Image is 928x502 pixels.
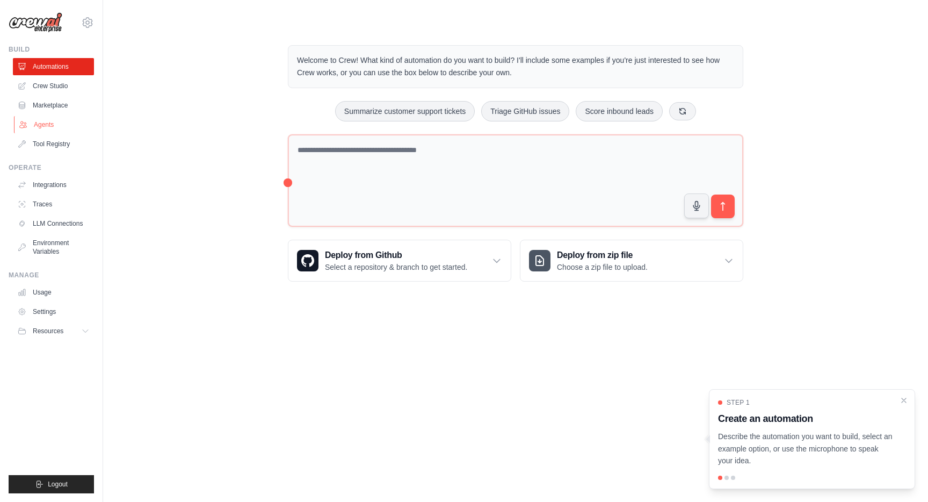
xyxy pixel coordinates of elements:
[13,97,94,114] a: Marketplace
[900,396,908,405] button: Close walkthrough
[9,45,94,54] div: Build
[718,431,893,467] p: Describe the automation you want to build, select an example option, or use the microphone to spe...
[718,411,893,426] h3: Create an automation
[481,101,569,121] button: Triage GitHub issues
[13,58,94,75] a: Automations
[557,262,648,272] p: Choose a zip file to upload.
[13,215,94,232] a: LLM Connections
[13,284,94,301] a: Usage
[727,398,750,407] span: Step 1
[13,176,94,193] a: Integrations
[13,196,94,213] a: Traces
[557,249,648,262] h3: Deploy from zip file
[9,12,62,33] img: Logo
[13,234,94,260] a: Environment Variables
[9,271,94,279] div: Manage
[13,77,94,95] a: Crew Studio
[325,249,467,262] h3: Deploy from Github
[48,480,68,489] span: Logout
[9,475,94,493] button: Logout
[335,101,475,121] button: Summarize customer support tickets
[13,303,94,320] a: Settings
[325,262,467,272] p: Select a repository & branch to get started.
[33,327,63,335] span: Resources
[297,54,734,79] p: Welcome to Crew! What kind of automation do you want to build? I'll include some examples if you'...
[14,116,95,133] a: Agents
[874,450,928,502] iframe: Chat Widget
[9,163,94,172] div: Operate
[13,322,94,340] button: Resources
[576,101,663,121] button: Score inbound leads
[13,135,94,153] a: Tool Registry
